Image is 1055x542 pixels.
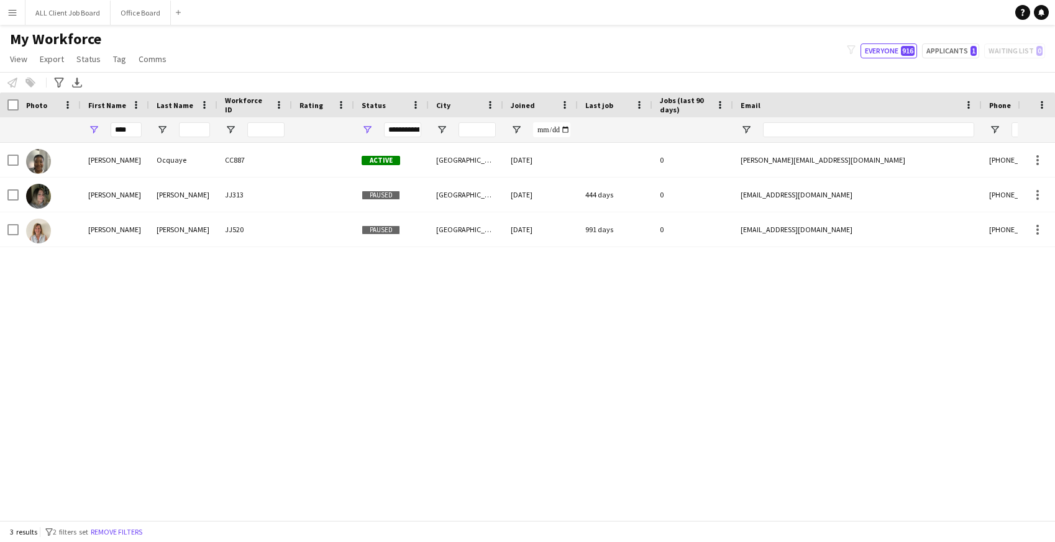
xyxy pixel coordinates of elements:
[511,124,522,135] button: Open Filter Menu
[81,212,149,246] div: [PERSON_NAME]
[76,53,101,65] span: Status
[81,178,149,212] div: [PERSON_NAME]
[5,51,32,67] a: View
[108,51,131,67] a: Tag
[71,51,106,67] a: Status
[362,124,373,135] button: Open Filter Menu
[652,143,733,177] div: 0
[149,143,217,177] div: Ocquaye
[217,143,292,177] div: CC887
[217,178,292,212] div: JJ313
[149,212,217,246] div: [PERSON_NAME]
[10,30,101,48] span: My Workforce
[971,46,977,56] span: 1
[40,53,64,65] span: Export
[88,124,99,135] button: Open Filter Menu
[578,178,652,212] div: 444 days
[179,122,210,137] input: Last Name Filter Input
[503,178,578,212] div: [DATE]
[149,178,217,212] div: [PERSON_NAME]
[436,124,447,135] button: Open Filter Menu
[157,101,193,110] span: Last Name
[652,212,733,246] div: 0
[113,53,126,65] span: Tag
[503,212,578,246] div: [DATE]
[989,124,1000,135] button: Open Filter Menu
[763,122,974,137] input: Email Filter Input
[989,101,1011,110] span: Phone
[81,143,149,177] div: [PERSON_NAME]
[459,122,496,137] input: City Filter Input
[157,124,168,135] button: Open Filter Menu
[247,122,285,137] input: Workforce ID Filter Input
[585,101,613,110] span: Last job
[217,212,292,246] div: JJ520
[299,101,323,110] span: Rating
[88,525,145,539] button: Remove filters
[26,101,47,110] span: Photo
[436,101,450,110] span: City
[134,51,171,67] a: Comms
[733,143,982,177] div: [PERSON_NAME][EMAIL_ADDRESS][DOMAIN_NAME]
[10,53,27,65] span: View
[652,178,733,212] div: 0
[35,51,69,67] a: Export
[511,101,535,110] span: Joined
[225,124,236,135] button: Open Filter Menu
[503,143,578,177] div: [DATE]
[26,184,51,209] img: Janene Crossley
[111,1,171,25] button: Office Board
[362,191,400,200] span: Paused
[733,178,982,212] div: [EMAIL_ADDRESS][DOMAIN_NAME]
[52,75,66,90] app-action-btn: Advanced filters
[362,225,400,235] span: Paused
[533,122,570,137] input: Joined Filter Input
[741,124,752,135] button: Open Filter Menu
[922,43,979,58] button: Applicants1
[25,1,111,25] button: ALL Client Job Board
[741,101,760,110] span: Email
[53,527,88,536] span: 2 filters set
[429,178,503,212] div: [GEOGRAPHIC_DATA]
[362,101,386,110] span: Status
[111,122,142,137] input: First Name Filter Input
[26,149,51,174] img: Jane Ocquaye
[861,43,917,58] button: Everyone916
[139,53,167,65] span: Comms
[26,219,51,243] img: Janet Perry
[362,156,400,165] span: Active
[225,96,270,114] span: Workforce ID
[733,212,982,246] div: [EMAIL_ADDRESS][DOMAIN_NAME]
[70,75,84,90] app-action-btn: Export XLSX
[429,143,503,177] div: [GEOGRAPHIC_DATA]
[578,212,652,246] div: 991 days
[901,46,915,56] span: 916
[660,96,711,114] span: Jobs (last 90 days)
[429,212,503,246] div: [GEOGRAPHIC_DATA]
[88,101,126,110] span: First Name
